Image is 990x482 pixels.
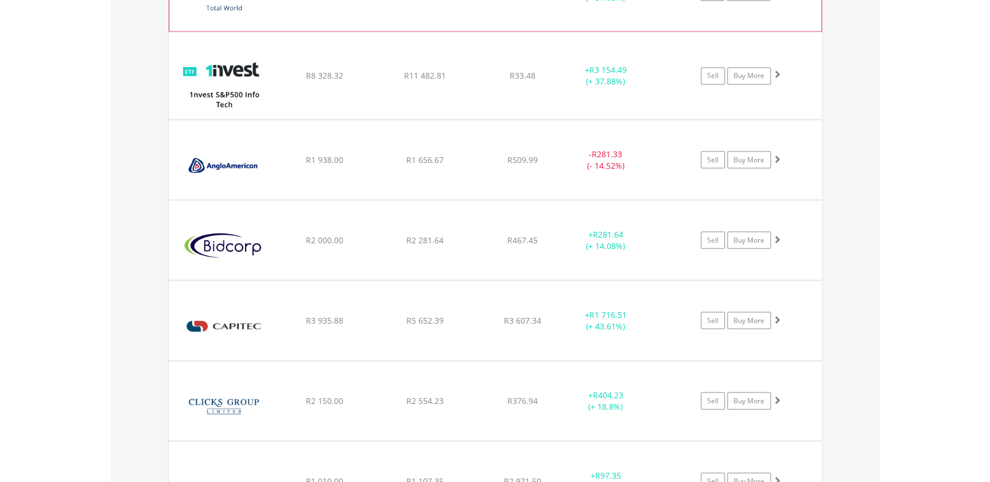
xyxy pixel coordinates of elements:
[306,154,343,165] span: R1 938.00
[174,46,273,115] img: EQU.ZA.ETF5IT.png
[306,314,343,325] span: R3 935.88
[727,151,771,168] a: Buy More
[406,154,444,165] span: R1 656.67
[562,64,649,87] div: + (+ 37.88%)
[701,151,725,168] a: Sell
[562,228,649,251] div: + (+ 14.08%)
[589,64,626,75] span: R3 154.49
[504,314,541,325] span: R3 607.34
[406,234,444,245] span: R2 281.64
[174,375,273,437] img: EQU.ZA.CLS.png
[589,309,626,320] span: R1 716.51
[592,228,623,239] span: R281.64
[727,312,771,329] a: Buy More
[510,70,535,81] span: R33.48
[595,469,620,480] span: R97.35
[306,234,343,245] span: R2 000.00
[701,312,725,329] a: Sell
[507,154,538,165] span: R509.99
[562,309,649,332] div: + (+ 43.61%)
[592,389,623,400] span: R404.23
[404,70,446,81] span: R11 482.81
[562,389,649,412] div: + (+ 18.8%)
[174,295,273,357] img: EQU.ZA.CPI.png
[592,148,622,159] span: R281.33
[727,231,771,248] a: Buy More
[701,231,725,248] a: Sell
[701,392,725,409] a: Sell
[174,215,273,277] img: EQU.ZA.BID.png
[727,67,771,84] a: Buy More
[406,314,444,325] span: R5 652.39
[306,395,343,406] span: R2 150.00
[727,392,771,409] a: Buy More
[562,148,649,171] div: - (- 14.52%)
[507,395,538,406] span: R376.94
[306,70,343,81] span: R8 328.32
[701,67,725,84] a: Sell
[174,134,273,196] img: EQU.ZA.AGL.png
[507,234,538,245] span: R467.45
[406,395,444,406] span: R2 554.23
